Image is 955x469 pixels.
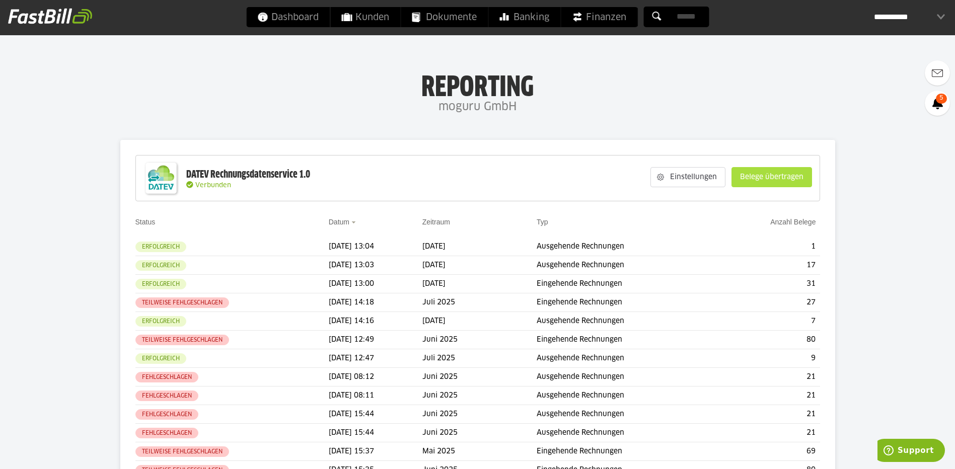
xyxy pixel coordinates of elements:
[770,218,816,226] a: Anzahl Belege
[329,442,422,461] td: [DATE] 15:37
[135,260,186,271] sl-badge: Erfolgreich
[135,242,186,252] sl-badge: Erfolgreich
[141,158,181,198] img: DATEV-Datenservice Logo
[877,439,945,464] iframe: Öffnet ein Widget, in dem Sie weitere Informationen finden
[717,256,820,275] td: 17
[135,297,229,308] sl-badge: Teilweise fehlgeschlagen
[731,167,812,187] sl-button: Belege übertragen
[717,275,820,293] td: 31
[329,349,422,368] td: [DATE] 12:47
[717,349,820,368] td: 9
[537,349,717,368] td: Ausgehende Rechnungen
[717,386,820,405] td: 21
[537,238,717,256] td: Ausgehende Rechnungen
[422,405,537,424] td: Juni 2025
[135,409,198,420] sl-badge: Fehlgeschlagen
[135,390,198,401] sl-badge: Fehlgeschlagen
[422,238,537,256] td: [DATE]
[412,7,477,27] span: Dokumente
[422,349,537,368] td: Juli 2025
[422,368,537,386] td: Juni 2025
[135,446,229,457] sl-badge: Teilweise fehlgeschlagen
[329,405,422,424] td: [DATE] 15:44
[717,368,820,386] td: 21
[537,312,717,331] td: Ausgehende Rechnungen
[341,7,389,27] span: Kunden
[135,279,186,289] sl-badge: Erfolgreich
[330,7,400,27] a: Kunden
[186,168,310,181] div: DATEV Rechnungsdatenservice 1.0
[101,71,854,97] h1: Reporting
[925,91,950,116] a: 5
[537,331,717,349] td: Eingehende Rechnungen
[8,8,92,24] img: fastbill_logo_white.png
[717,312,820,331] td: 7
[561,7,637,27] a: Finanzen
[329,293,422,312] td: [DATE] 14:18
[717,238,820,256] td: 1
[422,442,537,461] td: Mai 2025
[488,7,560,27] a: Banking
[329,256,422,275] td: [DATE] 13:03
[135,353,186,364] sl-badge: Erfolgreich
[717,405,820,424] td: 21
[717,331,820,349] td: 80
[717,293,820,312] td: 27
[537,405,717,424] td: Ausgehende Rechnungen
[135,218,156,226] a: Status
[135,316,186,327] sl-badge: Erfolgreich
[422,256,537,275] td: [DATE]
[329,238,422,256] td: [DATE] 13:04
[537,442,717,461] td: Eingehende Rechnungen
[717,424,820,442] td: 21
[401,7,488,27] a: Dokumente
[572,7,626,27] span: Finanzen
[650,167,725,187] sl-button: Einstellungen
[422,218,450,226] a: Zeitraum
[135,372,198,382] sl-badge: Fehlgeschlagen
[422,293,537,312] td: Juli 2025
[351,221,358,223] img: sort_desc.gif
[537,218,548,226] a: Typ
[329,386,422,405] td: [DATE] 08:11
[537,293,717,312] td: Eingehende Rechnungen
[329,275,422,293] td: [DATE] 13:00
[537,275,717,293] td: Eingehende Rechnungen
[936,94,947,104] span: 5
[422,386,537,405] td: Juni 2025
[537,368,717,386] td: Ausgehende Rechnungen
[135,335,229,345] sl-badge: Teilweise fehlgeschlagen
[717,442,820,461] td: 69
[537,424,717,442] td: Ausgehende Rechnungen
[135,428,198,438] sl-badge: Fehlgeschlagen
[422,424,537,442] td: Juni 2025
[499,7,549,27] span: Banking
[422,275,537,293] td: [DATE]
[422,312,537,331] td: [DATE]
[257,7,319,27] span: Dashboard
[537,256,717,275] td: Ausgehende Rechnungen
[422,331,537,349] td: Juni 2025
[329,218,349,226] a: Datum
[246,7,330,27] a: Dashboard
[329,331,422,349] td: [DATE] 12:49
[329,424,422,442] td: [DATE] 15:44
[537,386,717,405] td: Ausgehende Rechnungen
[329,312,422,331] td: [DATE] 14:16
[329,368,422,386] td: [DATE] 08:12
[195,182,231,189] span: Verbunden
